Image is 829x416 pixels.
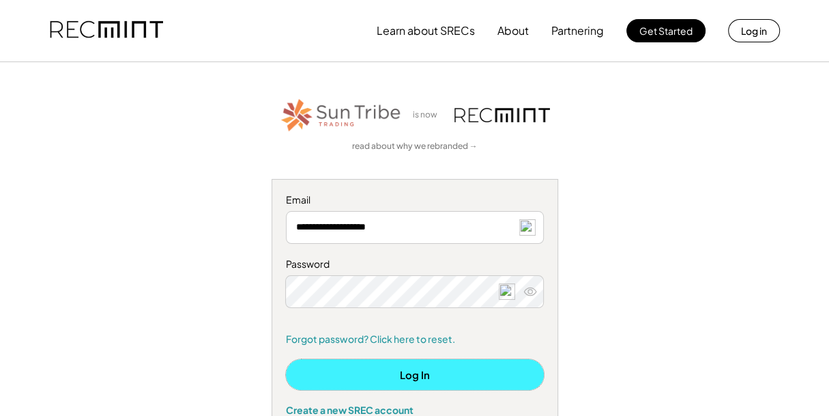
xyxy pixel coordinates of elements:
button: Learn about SRECs [377,17,475,44]
img: recmint-logotype%403x.png [50,8,163,54]
button: Log In [286,359,544,390]
a: Forgot password? Click here to reset. [286,333,544,346]
button: Get Started [626,19,706,42]
img: recmint-logotype%403x.png [454,108,550,122]
div: Password [286,258,544,271]
img: npw-badge-icon-locked.svg [499,283,515,300]
button: Log in [728,19,780,42]
button: Partnering [551,17,604,44]
img: STT_Horizontal_Logo%2B-%2BColor.png [280,96,403,134]
button: About [497,17,529,44]
div: is now [409,109,448,121]
div: Email [286,193,544,207]
div: Create a new SREC account [286,404,544,416]
a: read about why we rebranded → [352,141,478,152]
img: npw-badge-icon-locked.svg [519,219,536,236]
